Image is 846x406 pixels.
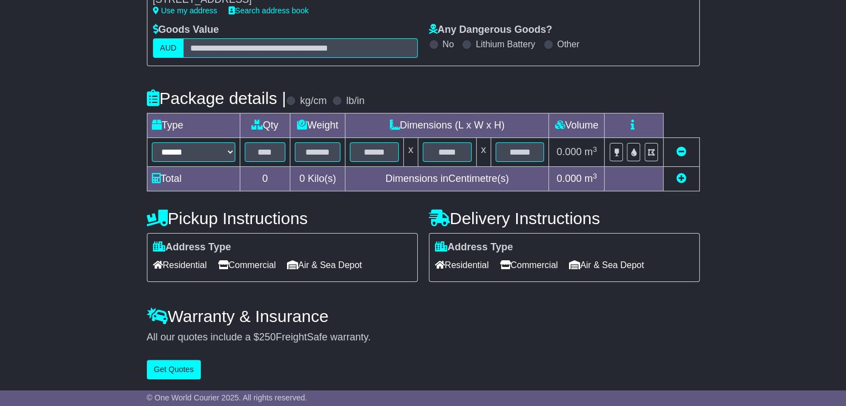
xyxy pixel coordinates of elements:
span: 0 [299,173,305,184]
span: Residential [153,256,207,274]
label: kg/cm [300,95,326,107]
a: Use my address [153,6,217,15]
span: 0.000 [557,173,582,184]
a: Remove this item [676,146,686,157]
label: Lithium Battery [476,39,535,49]
td: x [476,138,491,167]
td: Dimensions (L x W x H) [345,113,549,138]
sup: 3 [593,145,597,154]
td: x [403,138,418,167]
span: m [585,146,597,157]
sup: 3 [593,172,597,180]
span: 0.000 [557,146,582,157]
label: Goods Value [153,24,219,36]
a: Add new item [676,173,686,184]
h4: Pickup Instructions [147,209,418,227]
label: Other [557,39,580,49]
td: Volume [549,113,605,138]
span: Commercial [500,256,558,274]
td: Weight [290,113,345,138]
label: Address Type [153,241,231,254]
span: Residential [435,256,489,274]
td: Type [147,113,240,138]
label: Any Dangerous Goods? [429,24,552,36]
h4: Warranty & Insurance [147,307,700,325]
label: lb/in [346,95,364,107]
h4: Package details | [147,89,286,107]
div: All our quotes include a $ FreightSafe warranty. [147,331,700,344]
td: Total [147,167,240,191]
label: AUD [153,38,184,58]
a: Search address book [229,6,309,15]
span: Air & Sea Depot [287,256,362,274]
button: Get Quotes [147,360,201,379]
label: Address Type [435,241,513,254]
td: 0 [240,167,290,191]
span: Air & Sea Depot [569,256,644,274]
td: Kilo(s) [290,167,345,191]
td: Dimensions in Centimetre(s) [345,167,549,191]
span: 250 [259,331,276,343]
td: Qty [240,113,290,138]
label: No [443,39,454,49]
span: m [585,173,597,184]
span: Commercial [218,256,276,274]
h4: Delivery Instructions [429,209,700,227]
span: © One World Courier 2025. All rights reserved. [147,393,308,402]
